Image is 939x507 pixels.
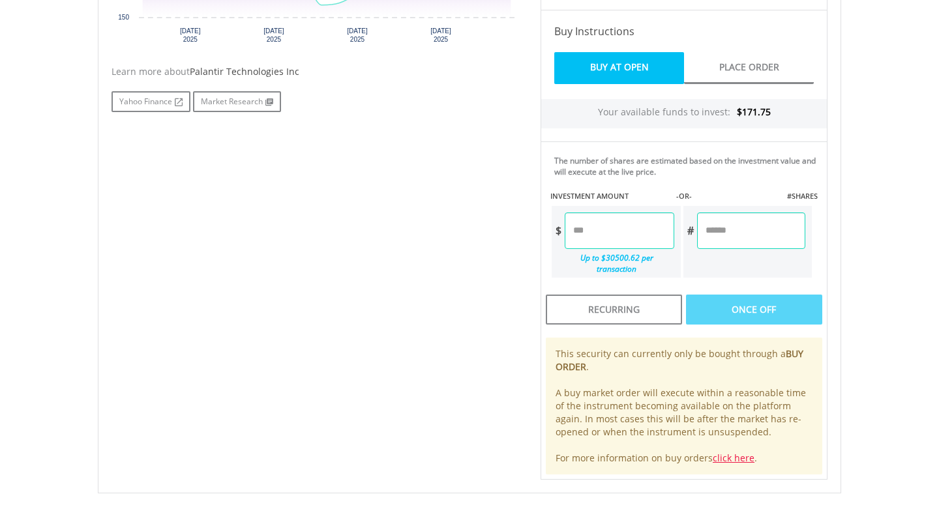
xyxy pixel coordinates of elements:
div: The number of shares are estimated based on the investment value and will execute at the live price. [554,155,822,177]
a: Place Order [684,52,814,84]
a: click here [713,452,754,464]
h4: Buy Instructions [554,23,814,39]
div: Recurring [546,295,682,325]
b: BUY ORDER [556,347,803,373]
div: Once Off [686,295,822,325]
text: [DATE] 2025 [180,27,201,43]
div: Learn more about [112,65,521,78]
span: Palantir Technologies Inc [190,65,299,78]
div: This security can currently only be bought through a . A buy market order will execute within a r... [546,338,822,474]
div: # [683,212,697,249]
text: [DATE] 2025 [263,27,284,43]
div: $ [552,212,565,249]
label: INVESTMENT AMOUNT [550,191,629,201]
div: Your available funds to invest: [541,99,827,128]
label: -OR- [676,191,692,201]
text: [DATE] 2025 [347,27,368,43]
span: $171.75 [737,106,771,118]
text: [DATE] 2025 [430,27,451,43]
text: 150 [118,14,129,21]
div: Up to $30500.62 per transaction [552,249,674,278]
a: Yahoo Finance [112,91,190,112]
a: Buy At Open [554,52,684,84]
label: #SHARES [787,191,818,201]
a: Market Research [193,91,281,112]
